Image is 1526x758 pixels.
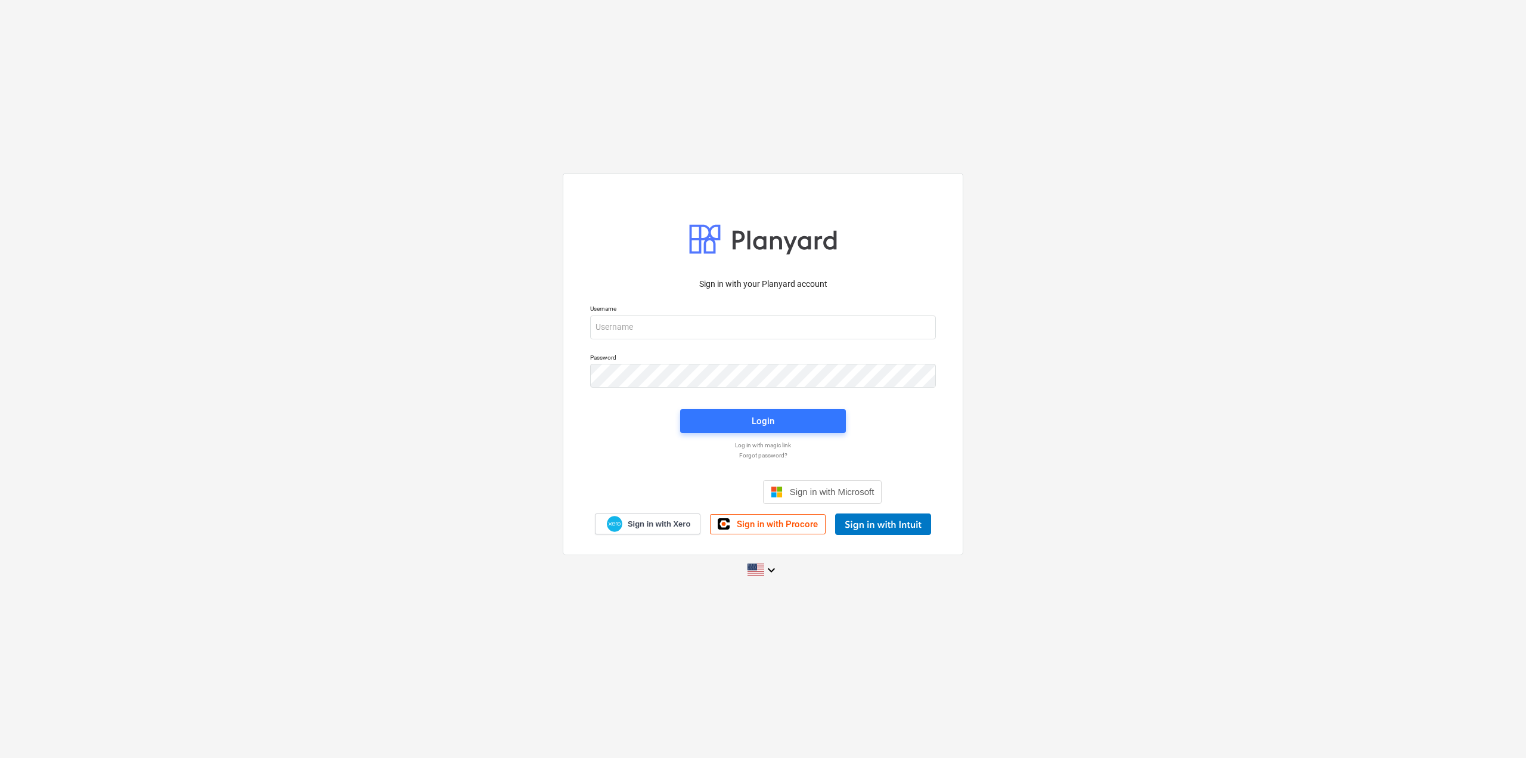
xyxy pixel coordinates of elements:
p: Sign in with your Planyard account [590,278,936,290]
div: Login [752,413,774,429]
span: Sign in with Microsoft [790,487,874,497]
a: Forgot password? [584,451,942,459]
i: keyboard_arrow_down [764,563,778,577]
p: Password [590,354,936,364]
p: Username [590,305,936,315]
span: Sign in with Procore [737,519,818,530]
img: Microsoft logo [771,486,783,498]
button: Login [680,409,846,433]
input: Username [590,315,936,339]
a: Log in with magic link [584,441,942,449]
iframe: Sign in with Google Button [638,479,759,505]
img: Xero logo [607,516,622,532]
a: Sign in with Procore [710,514,826,534]
iframe: Chat Widget [1466,701,1526,758]
span: Sign in with Xero [628,519,690,530]
a: Sign in with Xero [595,513,701,534]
